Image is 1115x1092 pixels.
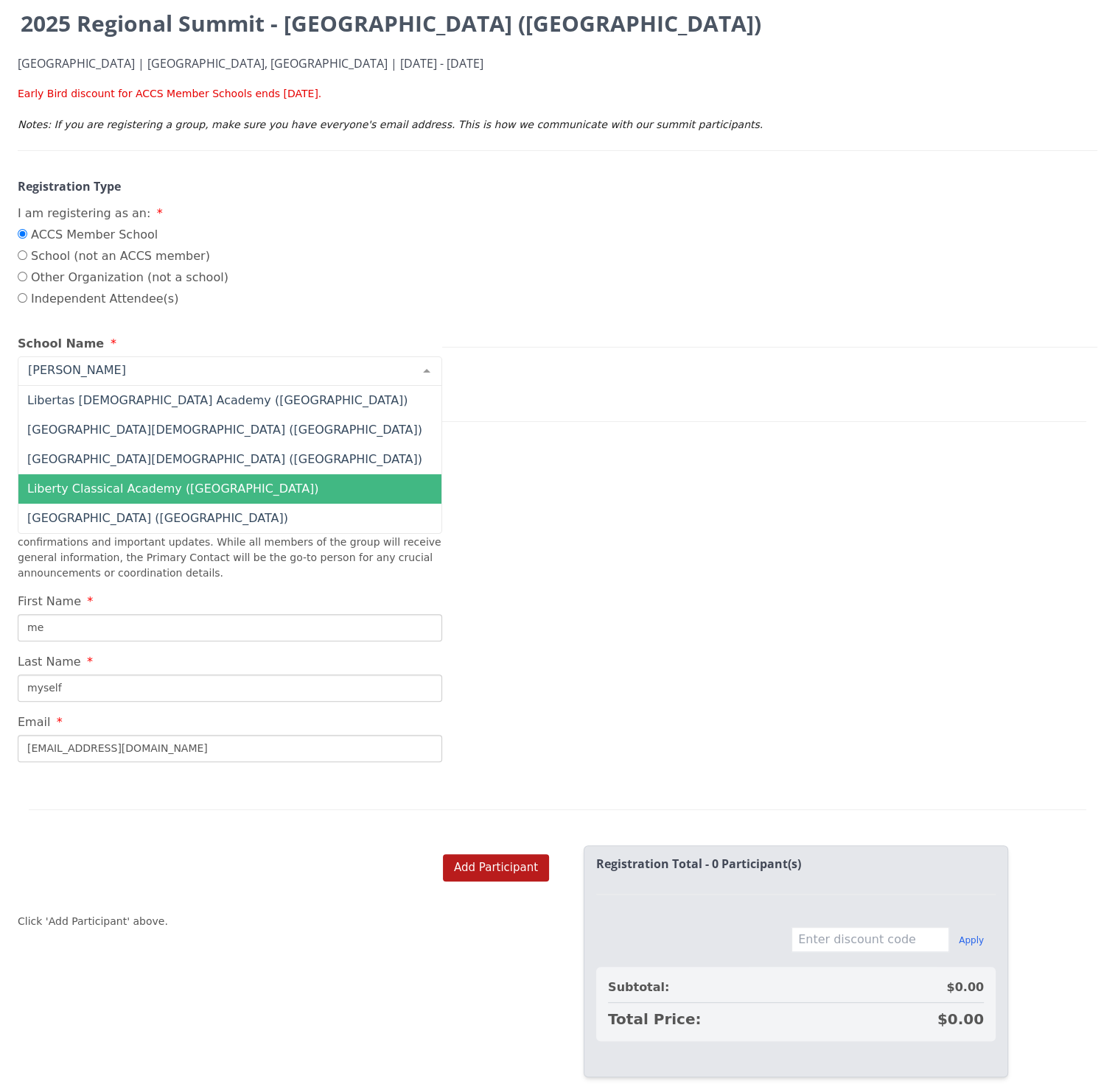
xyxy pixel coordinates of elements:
input: ACCS Member School [18,229,27,239]
span: First Name [18,594,81,608]
input: Last Name [18,674,442,702]
label: School (not an ACCS member) [18,247,228,265]
span: I am registering as an: [18,206,150,220]
label: Independent Attendee(s) [18,290,228,308]
span: Email [18,715,50,729]
input: Enter discount code [791,927,949,952]
span: [GEOGRAPHIC_DATA][DEMOGRAPHIC_DATA] ([GEOGRAPHIC_DATA]) [27,452,422,466]
span: [GEOGRAPHIC_DATA][DEMOGRAPHIC_DATA] ([GEOGRAPHIC_DATA]) [27,423,422,437]
span: Liberty Classical Academy ([GEOGRAPHIC_DATA]) [27,482,319,496]
p: When registering multiple attendees, the Primary Contact for the group will receive key communica... [18,504,442,581]
label: Other Organization (not a school) [18,269,228,286]
span: Subtotal: [608,979,669,996]
span: $0.00 [937,1009,984,1029]
button: Apply [959,934,984,946]
input: School (not an ACCS member) [18,250,27,260]
span: Libertas [DEMOGRAPHIC_DATA] Academy ([GEOGRAPHIC_DATA]) [27,393,408,407]
label: ACCS Member School [18,226,228,244]
span: $0.00 [946,979,984,996]
em: Notes: If you are registering a group, make sure you have everyone's email address. This is how w... [18,119,763,130]
h2: Registration Total - 0 Participant(s) [596,858,996,871]
h4: [GEOGRAPHIC_DATA] | [GEOGRAPHIC_DATA], [GEOGRAPHIC_DATA] | [DATE] - [DATE] [18,57,1097,71]
h2: 2025 Regional Summit - [GEOGRAPHIC_DATA] ([GEOGRAPHIC_DATA]) [18,7,1097,40]
span: [GEOGRAPHIC_DATA] ([GEOGRAPHIC_DATA]) [27,511,288,525]
strong: Registration Type [18,178,121,194]
p: Click 'Add Participant' above. [18,914,168,929]
input: Independent Attendee(s) [18,293,27,303]
span: Total Price: [608,1009,701,1029]
input: First Name [18,614,442,641]
input: Other Organization (not a school) [18,272,27,281]
button: Add Participant [443,854,549,881]
input: Email [18,735,442,762]
span: School Name [18,337,104,351]
span: Last Name [18,655,81,669]
span: Early Bird discount for ACCS Member Schools ends [DATE]. [18,88,321,99]
input: Select your school. [24,363,412,378]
